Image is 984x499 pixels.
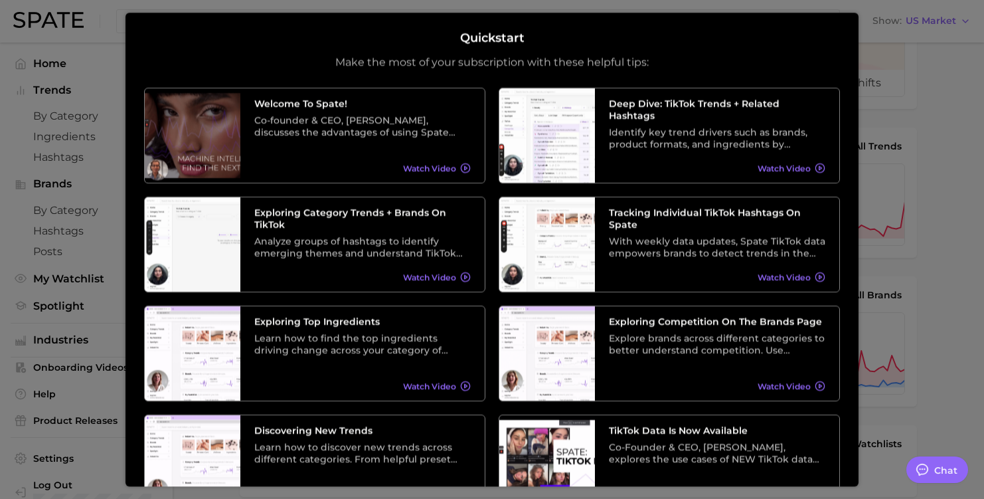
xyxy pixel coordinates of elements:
[254,316,471,328] h3: Exploring Top Ingredients
[254,207,471,231] h3: Exploring Category Trends + Brands on TikTok
[254,235,471,259] div: Analyze groups of hashtags to identify emerging themes and understand TikTok trends at a higher l...
[403,272,456,282] span: Watch Video
[609,441,825,465] div: Co-Founder & CEO, [PERSON_NAME], explores the use cases of NEW TikTok data and its relationship w...
[609,126,825,150] div: Identify key trend drivers such as brands, product formats, and ingredients by leveraging a categ...
[609,207,825,231] h3: Tracking Individual TikTok Hashtags on Spate
[460,31,525,46] h2: Quickstart
[144,197,485,292] a: Exploring Category Trends + Brands on TikTokAnalyze groups of hashtags to identify emerging theme...
[758,272,811,282] span: Watch Video
[609,425,825,437] h3: TikTok data is now available
[609,98,825,122] h3: Deep Dive: TikTok Trends + Related Hashtags
[403,163,456,173] span: Watch Video
[254,425,471,437] h3: Discovering New Trends
[254,441,471,465] div: Learn how to discover new trends across different categories. From helpful preset filters to diff...
[254,332,471,356] div: Learn how to find the top ingredients driving change across your category of choice. From broad c...
[499,306,840,401] a: Exploring Competition on the Brands PageExplore brands across different categories to better unde...
[609,316,825,328] h3: Exploring Competition on the Brands Page
[609,235,825,259] div: With weekly data updates, Spate TikTok data empowers brands to detect trends in the earliest stag...
[403,381,456,391] span: Watch Video
[144,88,485,183] a: Welcome to Spate!Co-founder & CEO, [PERSON_NAME], discusses the advantages of using Spate data as...
[499,197,840,292] a: Tracking Individual TikTok Hashtags on SpateWith weekly data updates, Spate TikTok data empowers ...
[758,381,811,391] span: Watch Video
[758,163,811,173] span: Watch Video
[499,88,840,183] a: Deep Dive: TikTok Trends + Related HashtagsIdentify key trend drivers such as brands, product for...
[335,56,649,69] p: Make the most of your subscription with these helpful tips:
[254,114,471,138] div: Co-founder & CEO, [PERSON_NAME], discusses the advantages of using Spate data as well as its vari...
[144,306,485,401] a: Exploring Top IngredientsLearn how to find the top ingredients driving change across your categor...
[609,332,825,356] div: Explore brands across different categories to better understand competition. Use different preset...
[254,98,471,110] h3: Welcome to Spate!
